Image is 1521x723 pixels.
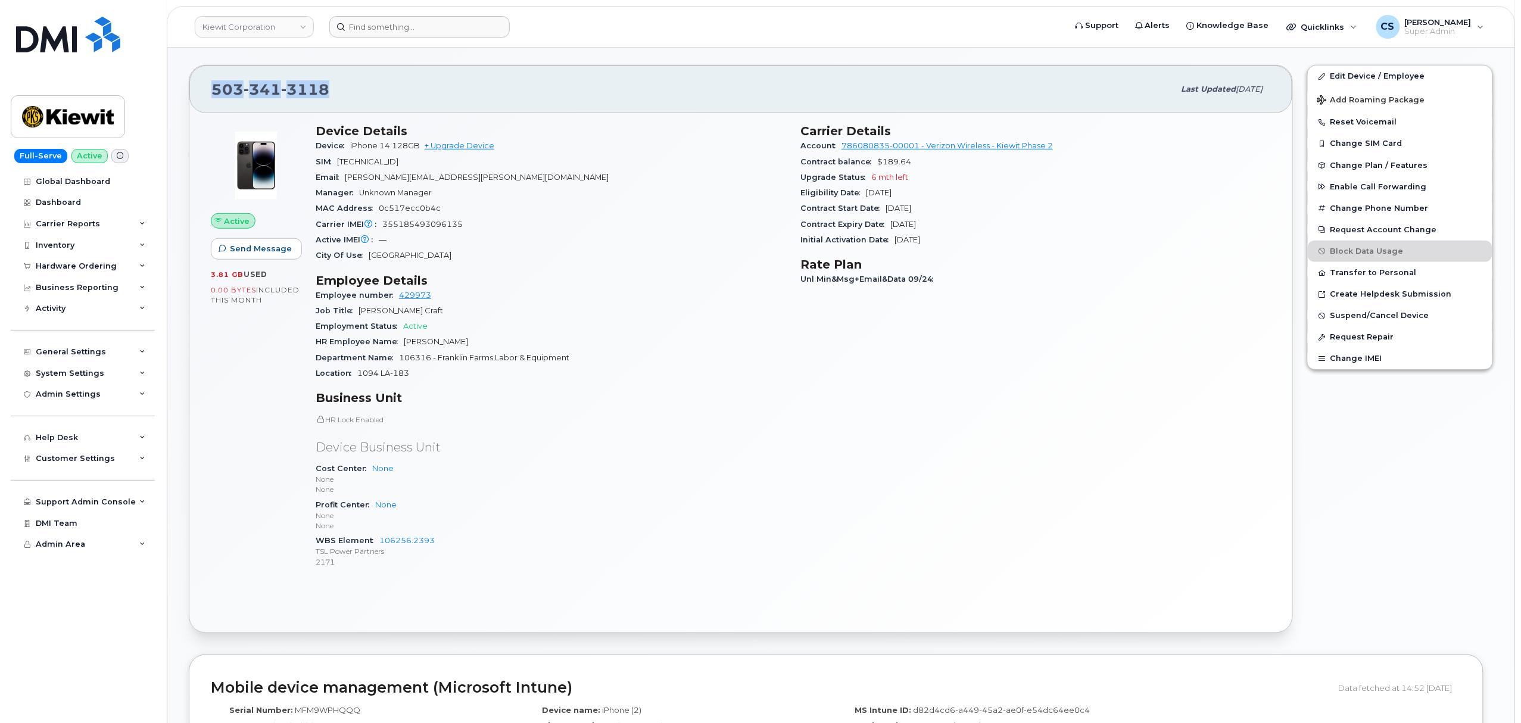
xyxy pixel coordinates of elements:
span: Quicklinks [1301,22,1345,32]
iframe: Messenger Launcher [1469,671,1512,714]
button: Request Repair [1308,326,1492,348]
span: Initial Activation Date [800,235,894,244]
span: Active IMEI [316,235,379,244]
span: [GEOGRAPHIC_DATA] [369,251,451,260]
span: used [244,270,267,279]
div: Quicklinks [1279,15,1366,39]
span: [PERSON_NAME] [404,337,468,346]
span: Active [225,216,250,227]
span: 0c517ecc0b4c [379,204,441,213]
button: Change Phone Number [1308,198,1492,219]
span: Eligibility Date [800,188,866,197]
span: Contract balance [800,157,877,166]
a: None [372,464,394,473]
div: Chris Smith [1368,15,1492,39]
a: Knowledge Base [1179,14,1277,38]
span: 3118 [281,80,329,98]
span: Employment Status [316,322,403,331]
a: + Upgrade Device [425,141,494,150]
span: Location [316,369,357,378]
a: 786080835-00001 - Verizon Wireless - Kiewit Phase 2 [841,141,1053,150]
span: 3.81 GB [211,270,244,279]
span: Active [403,322,428,331]
span: [DATE] [890,220,916,229]
button: Transfer to Personal [1308,262,1492,283]
span: Suspend/Cancel Device [1330,311,1429,320]
span: iPhone (2) [602,705,641,715]
span: Profit Center [316,500,375,509]
span: $189.64 [877,157,911,166]
span: Department Name [316,353,399,362]
span: Unknown Manager [359,188,432,197]
span: Email [316,173,345,182]
span: Last updated [1182,85,1236,94]
span: [DATE] [894,235,920,244]
span: [TECHNICAL_ID] [337,157,398,166]
span: Send Message [230,243,292,254]
span: [PERSON_NAME][EMAIL_ADDRESS][PERSON_NAME][DOMAIN_NAME] [345,173,609,182]
span: 106316 - Franklin Farms Labor & Equipment [399,353,569,362]
button: Enable Call Forwarding [1308,176,1492,198]
a: 106256.2393 [379,536,435,545]
label: MS Intune ID: [855,705,911,716]
span: Enable Call Forwarding [1330,182,1427,191]
label: Serial Number: [229,705,293,716]
span: 503 [211,80,329,98]
span: MFM9WPHQQQ [295,705,360,715]
button: Send Message [211,238,302,260]
span: Upgrade Status [800,173,871,182]
span: Cost Center [316,464,372,473]
label: Device name: [542,705,600,716]
span: City Of Use [316,251,369,260]
p: None [316,510,786,521]
span: 341 [244,80,281,98]
button: Change Plan / Features [1308,155,1492,176]
a: Support [1067,14,1127,38]
span: 355185493096135 [382,220,463,229]
span: Contract Start Date [800,204,886,213]
p: TSL Power Partners [316,546,786,556]
h3: Business Unit [316,391,786,405]
button: Reset Voicemail [1308,111,1492,133]
span: iPhone 14 128GB [350,141,420,150]
span: 0.00 Bytes [211,286,256,294]
p: None [316,474,786,484]
span: Super Admin [1405,27,1472,36]
span: Job Title [316,306,359,315]
h3: Device Details [316,124,786,138]
span: d82d4cd6-a449-45a2-ae0f-e54dc64ee0c4 [913,705,1090,715]
p: None [316,521,786,531]
span: 6 mth left [871,173,908,182]
span: [PERSON_NAME] Craft [359,306,443,315]
h3: Carrier Details [800,124,1271,138]
span: Support [1085,20,1118,32]
button: Add Roaming Package [1308,87,1492,111]
a: Edit Device / Employee [1308,66,1492,87]
span: Account [800,141,841,150]
span: Employee number [316,291,399,300]
p: Device Business Unit [316,439,786,456]
p: 2171 [316,557,786,567]
a: None [375,500,397,509]
h3: Rate Plan [800,257,1271,272]
span: SIM [316,157,337,166]
p: HR Lock Enabled [316,415,786,425]
h2: Mobile device management (Microsoft Intune) [211,680,1330,696]
span: WBS Element [316,536,379,545]
span: [DATE] [866,188,892,197]
img: image20231002-3703462-njx0qo.jpeg [220,130,292,201]
a: Create Helpdesk Submission [1308,283,1492,305]
a: Kiewit Corporation [195,16,314,38]
span: Add Roaming Package [1317,95,1425,107]
input: Find something... [329,16,510,38]
span: MAC Address [316,204,379,213]
span: Alerts [1145,20,1170,32]
button: Suspend/Cancel Device [1308,305,1492,326]
button: Change SIM Card [1308,133,1492,154]
div: Data fetched at 14:52 [DATE] [1339,677,1461,699]
span: [PERSON_NAME] [1405,17,1472,27]
p: None [316,484,786,494]
span: CS [1381,20,1395,34]
span: Contract Expiry Date [800,220,890,229]
span: HR Employee Name [316,337,404,346]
